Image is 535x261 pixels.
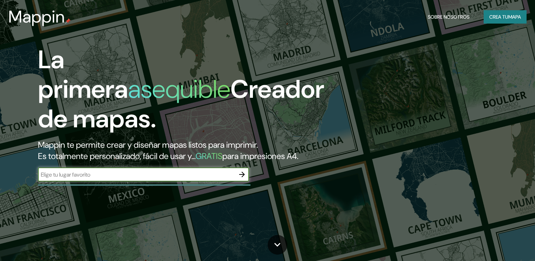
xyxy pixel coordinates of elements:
[65,18,71,24] img: pin de mapeo
[222,151,298,161] font: para impresiones A4.
[489,14,508,20] font: Crea tu
[484,10,527,24] button: Crea tumapa
[8,6,65,28] font: Mappin
[508,14,521,20] font: mapa
[196,151,222,161] font: GRATIS
[38,73,324,135] font: Creador de mapas.
[38,171,235,179] input: Elige tu lugar favorito
[38,43,128,106] font: La primera
[38,139,258,150] font: Mappin te permite crear y diseñar mapas listos para imprimir.
[425,10,472,24] button: Sobre nosotros
[38,151,196,161] font: Es totalmente personalizado, fácil de usar y...
[472,234,527,253] iframe: Help widget launcher
[128,73,230,106] font: asequible
[428,14,470,20] font: Sobre nosotros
